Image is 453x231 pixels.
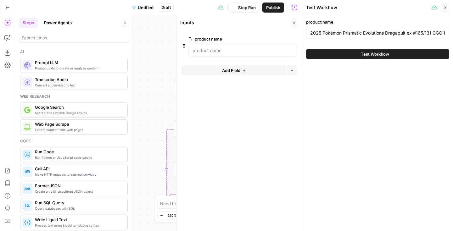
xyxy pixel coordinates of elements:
div: Code [20,138,128,144]
span: Draft [161,5,171,10]
span: Prompt LLMs to create or analyze content [35,66,122,71]
span: Convert audio/video to text [35,83,122,88]
div: Inputs [180,19,288,26]
span: 120% [168,213,176,218]
span: Run Python or JavaScript code blocks [35,155,122,160]
div: Web research [20,94,128,99]
input: product name [193,47,293,54]
button: Stop Run [228,3,260,13]
div: Ai [20,49,128,55]
span: Add Field [222,67,240,74]
span: Web Page Scrape [35,121,122,127]
span: Run SQL Query [35,200,122,206]
button: Publish [262,3,284,13]
span: Write Liquid Text [35,217,122,223]
span: Create a valid, structured JSON object [35,189,122,194]
span: Process text using Liquid templating syntax [35,223,122,228]
span: Format JSON [35,183,122,189]
button: Add Field [182,65,286,75]
span: Stop Run [238,4,256,11]
label: product name [188,36,261,42]
button: Steps [19,18,38,28]
span: Query databases with SQL [35,206,122,211]
button: Test Workflow [306,49,449,59]
span: Publish [266,4,280,11]
span: Make HTTP requests to external services [35,172,122,177]
span: Run Code [35,149,122,155]
button: Untitled [128,3,157,13]
span: Search and retrieve Google results [35,110,122,115]
span: Google Search [35,104,122,110]
span: Transcribe Audio [35,76,122,83]
span: Prompt LLM [35,59,122,66]
span: Call API [35,166,122,172]
span: Extract content from web pages [35,127,122,132]
span: Untitled [138,4,154,11]
button: Power Agents [40,18,75,28]
span: Test Workflow [361,51,389,57]
input: Search steps [22,35,126,41]
label: product name [306,19,449,25]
